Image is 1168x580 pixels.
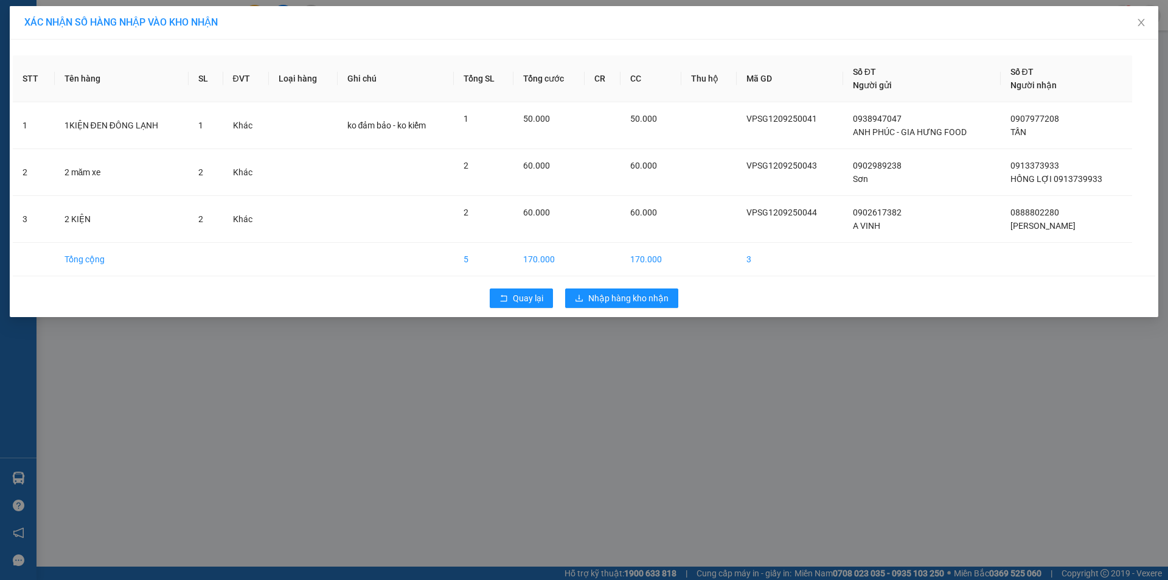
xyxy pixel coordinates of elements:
td: 2 măm xe [55,149,189,196]
span: ANH PHÚC - GIA HƯNG FOOD [853,127,967,137]
div: VP [PERSON_NAME] [10,10,108,40]
span: 50.000 [630,114,657,124]
th: CC [620,55,681,102]
span: rollback [499,294,508,304]
span: ko đảm bảo - ko kiểm [347,121,426,130]
td: Khác [223,196,269,243]
td: Khác [223,149,269,196]
th: CR [585,55,620,102]
span: 0907977208 [1010,114,1059,124]
span: 2 [464,161,468,170]
div: VP [PERSON_NAME] [116,10,214,40]
span: XÁC NHẬN SỐ HÀNG NHẬP VÀO KHO NHẬN [24,16,218,28]
div: 30.000 [9,79,109,93]
span: Người nhận [1010,80,1057,90]
span: 0888802280 [1010,208,1059,217]
th: ĐVT [223,55,269,102]
div: ÂN [116,40,214,54]
span: 0902617382 [853,208,902,217]
td: Khác [223,102,269,149]
button: rollbackQuay lại [490,288,553,308]
span: Gửi: [10,12,29,24]
span: Người gửi [853,80,892,90]
th: SL [189,55,223,102]
span: VPSG1209250043 [746,161,817,170]
span: 60.000 [630,208,657,217]
td: 3 [13,196,55,243]
span: Sơn [853,174,868,184]
span: HỒNG LỢI 0913739933 [1010,174,1102,184]
span: 0902989238 [853,161,902,170]
span: 60.000 [523,208,550,217]
div: 0969726723 [116,54,214,71]
td: 170.000 [620,243,681,276]
span: Nhập hàng kho nhận [588,292,669,305]
span: 2 [198,214,203,224]
span: download [575,294,583,304]
th: Tổng cước [513,55,585,102]
span: 0938947047 [853,114,902,124]
span: 1 [198,121,203,130]
span: 1 [464,114,468,124]
span: close [1136,18,1146,27]
td: 1KIỆN ĐEN ĐÔNG LẠNH [55,102,189,149]
span: Số ĐT [853,67,876,77]
span: 0913373933 [1010,161,1059,170]
button: downloadNhập hàng kho nhận [565,288,678,308]
td: 3 [737,243,843,276]
span: VPSG1209250044 [746,208,817,217]
span: TẤN [1010,127,1026,137]
span: 60.000 [523,161,550,170]
span: A VINH [853,221,880,231]
span: Quay lại [513,292,543,305]
span: 2 [198,167,203,177]
td: Tổng cộng [55,243,189,276]
span: VPSG1209250041 [746,114,817,124]
td: 2 [13,149,55,196]
th: Loại hàng [269,55,337,102]
td: 2 KIỆN [55,196,189,243]
span: Nhận: [116,12,145,24]
span: 2 [464,208,468,217]
th: Mã GD [737,55,843,102]
th: Tổng SL [454,55,513,102]
span: [PERSON_NAME] [1010,221,1076,231]
span: Số ĐT [1010,67,1034,77]
th: STT [13,55,55,102]
td: 5 [454,243,513,276]
span: CR : [9,80,28,93]
td: 1 [13,102,55,149]
div: HIẾU [10,40,108,54]
div: 0907810732 [10,54,108,71]
th: Tên hàng [55,55,189,102]
span: 50.000 [523,114,550,124]
button: Close [1124,6,1158,40]
td: 170.000 [513,243,585,276]
th: Ghi chú [338,55,454,102]
span: 60.000 [630,161,657,170]
th: Thu hộ [681,55,737,102]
